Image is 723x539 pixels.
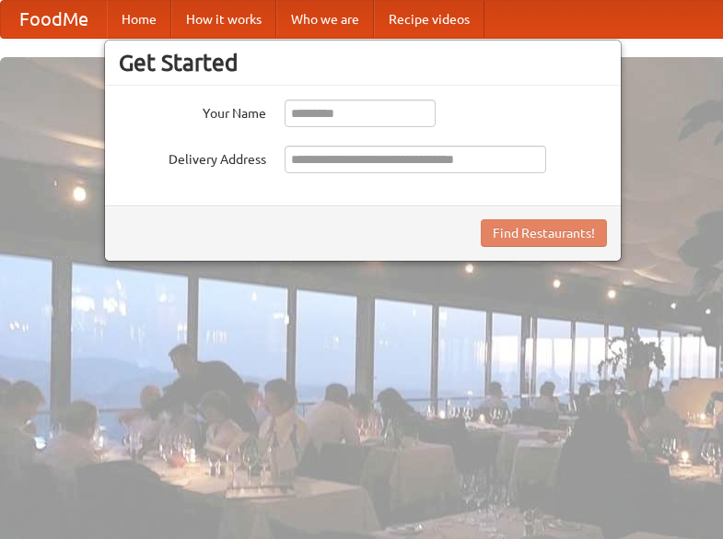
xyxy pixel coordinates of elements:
[119,146,266,169] label: Delivery Address
[481,219,607,247] button: Find Restaurants!
[374,1,484,38] a: Recipe videos
[119,100,266,123] label: Your Name
[171,1,276,38] a: How it works
[276,1,374,38] a: Who we are
[119,49,607,76] h3: Get Started
[107,1,171,38] a: Home
[1,1,107,38] a: FoodMe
